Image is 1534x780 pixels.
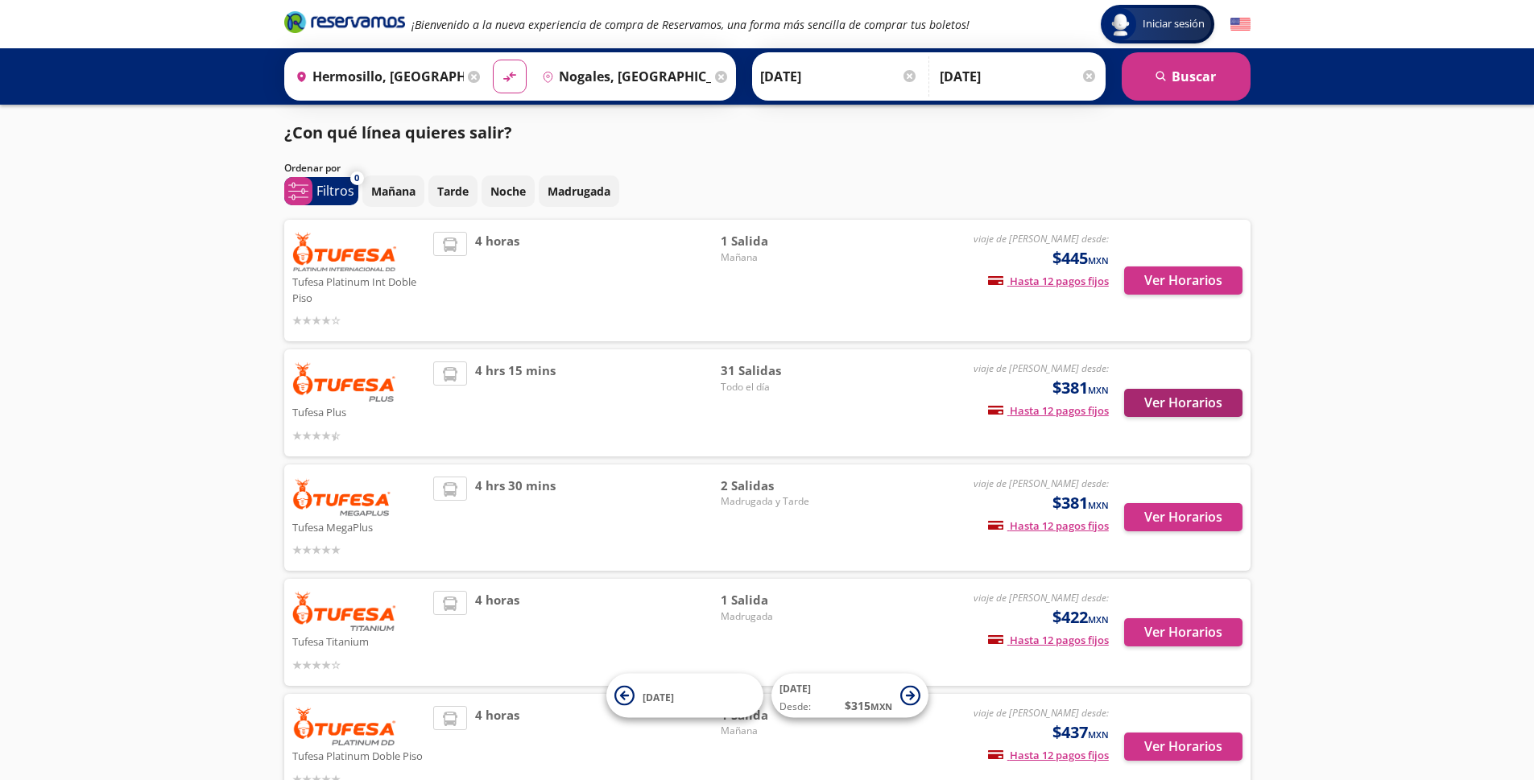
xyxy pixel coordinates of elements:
[1124,389,1242,417] button: Ver Horarios
[870,700,892,712] small: MXN
[988,274,1109,288] span: Hasta 12 pagos fijos
[988,518,1109,533] span: Hasta 12 pagos fijos
[292,477,392,517] img: Tufesa MegaPlus
[721,494,833,509] span: Madrugada y Tarde
[289,56,465,97] input: Buscar Origen
[284,177,358,205] button: 0Filtros
[721,724,833,738] span: Mañana
[721,250,833,265] span: Mañana
[779,682,811,695] span: [DATE]
[1088,728,1109,741] small: MXN
[760,56,918,97] input: Elegir Fecha
[974,361,1109,375] em: viaje de [PERSON_NAME] desde:
[1124,503,1242,531] button: Ver Horarios
[475,591,519,674] span: 4 horas
[974,591,1109,605] em: viaje de [PERSON_NAME] desde:
[284,10,405,34] i: Brand Logo
[974,232,1109,246] em: viaje de [PERSON_NAME] desde:
[362,175,424,207] button: Mañana
[535,56,711,97] input: Buscar Destino
[284,10,405,39] a: Brand Logo
[292,402,426,421] p: Tufesa Plus
[988,748,1109,762] span: Hasta 12 pagos fijos
[490,183,526,200] p: Noche
[292,591,397,631] img: Tufesa Titanium
[1052,246,1109,270] span: $445
[475,477,556,559] span: 4 hrs 30 mins
[940,56,1098,97] input: Opcional
[1052,376,1109,400] span: $381
[437,183,469,200] p: Tarde
[771,674,928,718] button: [DATE]Desde:$315MXN
[1136,16,1211,32] span: Iniciar sesión
[292,706,397,746] img: Tufesa Platinum Doble Piso
[1088,384,1109,396] small: MXN
[475,232,519,329] span: 4 horas
[411,17,970,32] em: ¡Bienvenido a la nueva experiencia de compra de Reservamos, una forma más sencilla de comprar tus...
[643,690,674,704] span: [DATE]
[721,380,833,394] span: Todo el día
[1124,733,1242,761] button: Ver Horarios
[1088,254,1109,266] small: MXN
[779,700,811,714] span: Desde:
[1124,618,1242,646] button: Ver Horarios
[482,175,535,207] button: Noche
[1088,613,1109,625] small: MXN
[988,633,1109,647] span: Hasta 12 pagos fijos
[606,674,763,718] button: [DATE]
[721,361,833,380] span: 31 Salidas
[721,477,833,495] span: 2 Salidas
[539,175,619,207] button: Madrugada
[1124,266,1242,295] button: Ver Horarios
[292,361,397,402] img: Tufesa Plus
[1052,491,1109,515] span: $381
[988,403,1109,418] span: Hasta 12 pagos fijos
[292,271,426,306] p: Tufesa Platinum Int Doble Piso
[721,232,833,250] span: 1 Salida
[974,477,1109,490] em: viaje de [PERSON_NAME] desde:
[721,591,833,609] span: 1 Salida
[1052,605,1109,629] span: $422
[721,609,833,624] span: Madrugada
[292,232,397,271] img: Tufesa Platinum Int Doble Piso
[548,183,610,200] p: Madrugada
[354,171,359,185] span: 0
[292,745,426,765] p: Tufesa Platinum Doble Piso
[1122,52,1251,101] button: Buscar
[845,697,892,714] span: $ 315
[428,175,478,207] button: Tarde
[284,121,512,145] p: ¿Con qué línea quieres salir?
[371,183,416,200] p: Mañana
[1230,14,1251,35] button: English
[1088,499,1109,511] small: MXN
[1052,720,1109,745] span: $437
[292,517,426,536] p: Tufesa MegaPlus
[475,361,556,444] span: 4 hrs 15 mins
[316,181,354,200] p: Filtros
[974,706,1109,720] em: viaje de [PERSON_NAME] desde:
[292,631,426,650] p: Tufesa Titanium
[284,161,341,175] p: Ordenar por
